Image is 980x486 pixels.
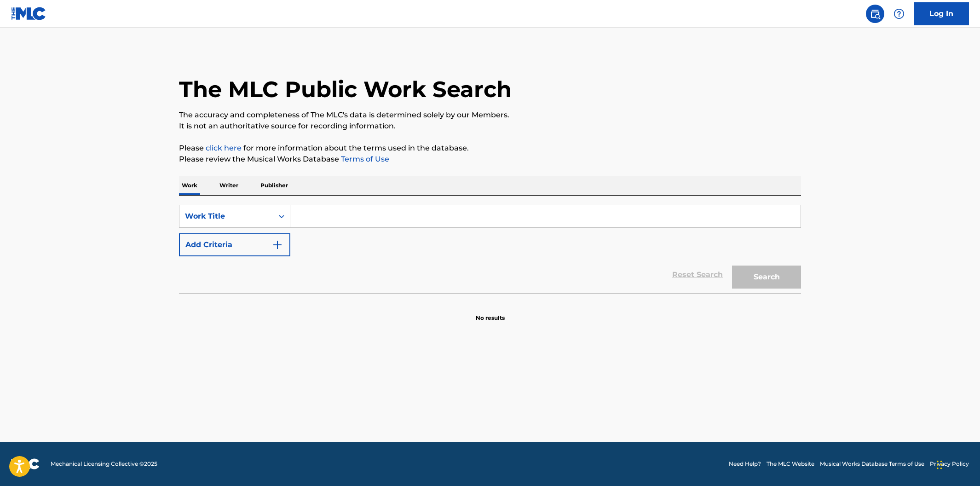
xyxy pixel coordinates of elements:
div: Help [890,5,908,23]
p: Please for more information about the terms used in the database. [179,143,801,154]
a: Public Search [866,5,884,23]
a: Privacy Policy [930,460,969,468]
span: Mechanical Licensing Collective © 2025 [51,460,157,468]
p: Writer [217,176,241,195]
p: Please review the Musical Works Database [179,154,801,165]
a: click here [206,144,242,152]
img: help [894,8,905,19]
div: Drag [937,451,942,479]
iframe: Chat Widget [934,442,980,486]
p: It is not an authoritative source for recording information. [179,121,801,132]
a: Musical Works Database Terms of Use [820,460,924,468]
p: Work [179,176,200,195]
img: logo [11,458,40,469]
div: Work Title [185,211,268,222]
form: Search Form [179,205,801,293]
img: MLC Logo [11,7,46,20]
p: Publisher [258,176,291,195]
p: The accuracy and completeness of The MLC's data is determined solely by our Members. [179,110,801,121]
a: Need Help? [729,460,761,468]
a: Terms of Use [339,155,389,163]
img: 9d2ae6d4665cec9f34b9.svg [272,239,283,250]
button: Add Criteria [179,233,290,256]
a: Log In [914,2,969,25]
p: No results [476,303,505,322]
a: The MLC Website [767,460,814,468]
h1: The MLC Public Work Search [179,75,512,103]
img: search [870,8,881,19]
